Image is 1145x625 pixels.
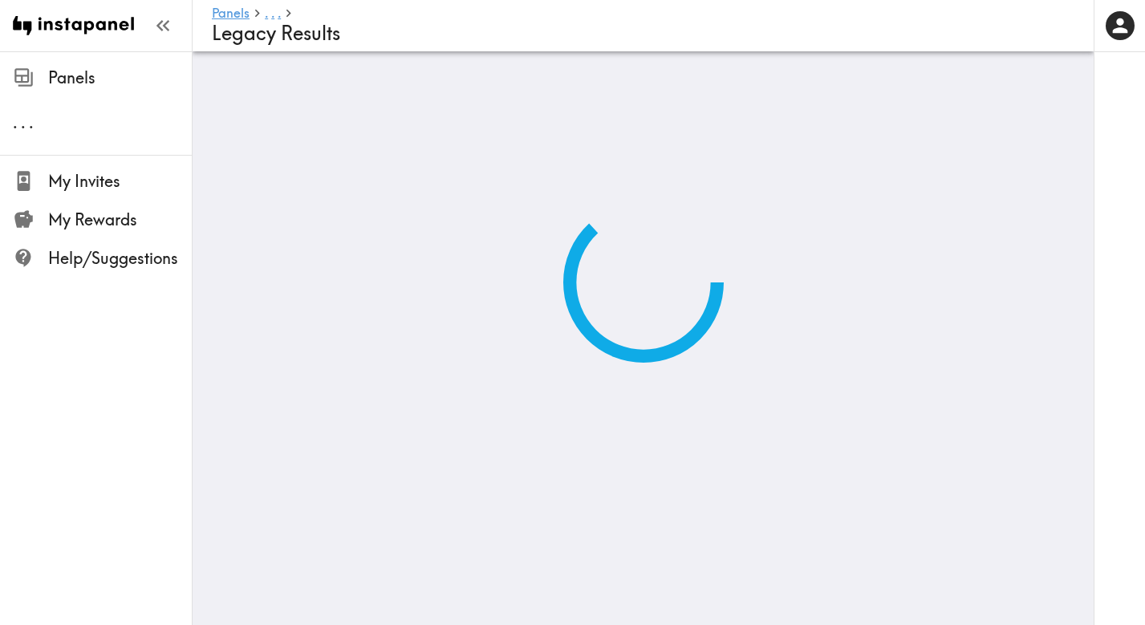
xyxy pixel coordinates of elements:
[265,6,281,22] a: ...
[48,67,192,89] span: Panels
[13,112,18,132] span: .
[212,6,250,22] a: Panels
[212,22,1062,45] h4: Legacy Results
[271,5,274,21] span: .
[48,247,192,270] span: Help/Suggestions
[265,5,268,21] span: .
[48,170,192,193] span: My Invites
[48,209,192,231] span: My Rewards
[29,112,34,132] span: .
[278,5,281,21] span: .
[21,112,26,132] span: .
